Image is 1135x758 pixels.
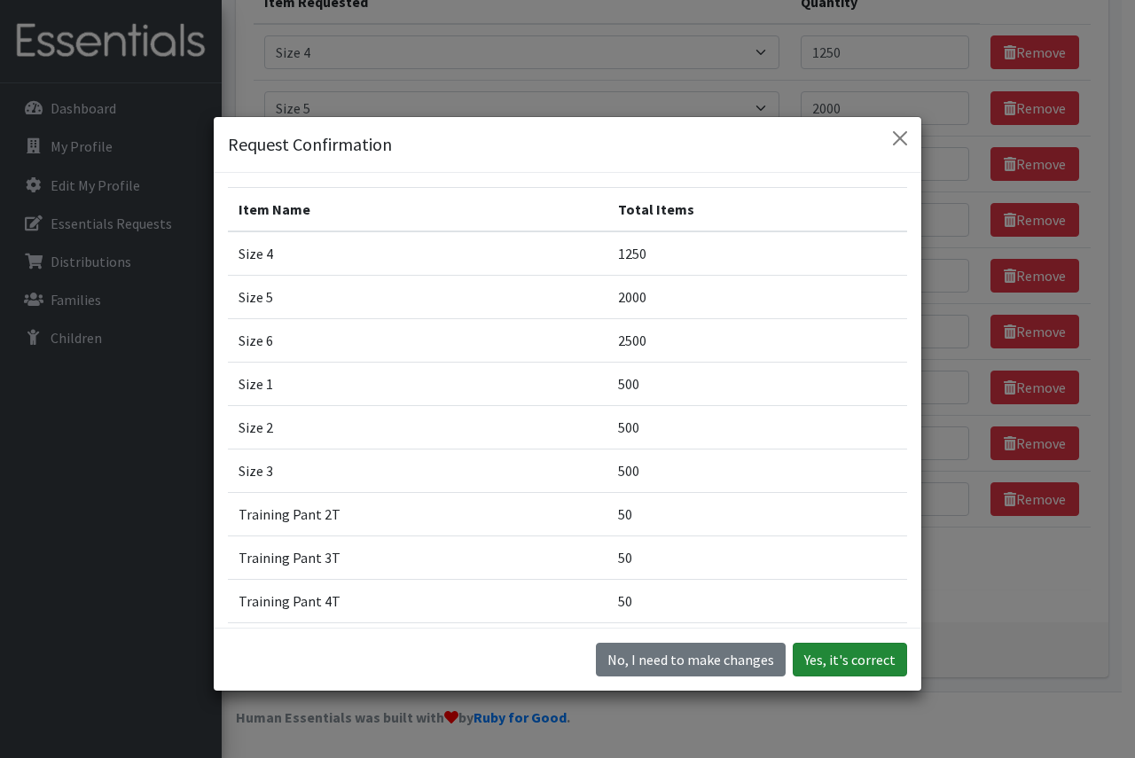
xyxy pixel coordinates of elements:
td: 1250 [607,231,907,276]
td: Size 4 [228,231,607,276]
td: 2000 [607,276,907,319]
td: Size 1 [228,363,607,406]
td: Size 2 [228,406,607,449]
button: No I need to make changes [596,643,786,676]
th: Total Items [607,188,907,232]
td: 50 [607,536,907,580]
td: Training Pant 3T [228,536,607,580]
button: Close [886,124,914,152]
td: Size 6 [228,319,607,363]
h5: Request Confirmation [228,131,392,158]
td: 2500 [607,319,907,363]
td: Training Pant 2T [228,493,607,536]
td: Training Pant 4T [228,580,607,623]
td: Size 5 [228,276,607,319]
button: Yes, it's correct [793,643,907,676]
td: 500 [607,406,907,449]
th: Item Name [228,188,607,232]
td: Size 3 [228,449,607,493]
td: 50 [607,580,907,623]
td: 500 [607,449,907,493]
td: 50 [607,493,907,536]
td: 500 [607,363,907,406]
